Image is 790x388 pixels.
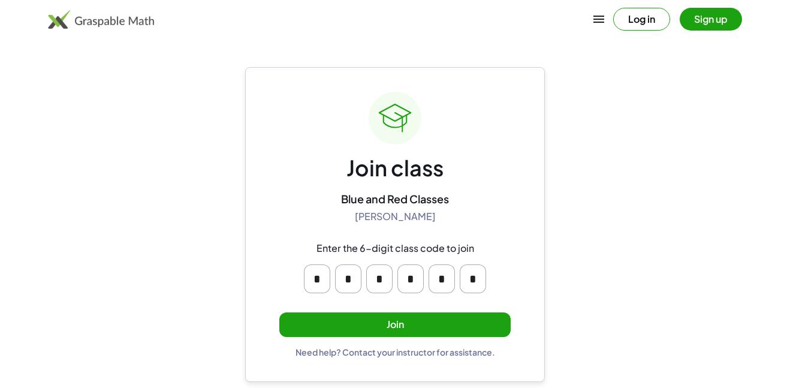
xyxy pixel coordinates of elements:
[429,264,455,293] input: Please enter OTP character 5
[279,312,511,337] button: Join
[680,8,742,31] button: Sign up
[460,264,486,293] input: Please enter OTP character 6
[304,264,330,293] input: Please enter OTP character 1
[355,210,436,223] div: [PERSON_NAME]
[397,264,424,293] input: Please enter OTP character 4
[296,347,495,357] div: Need help? Contact your instructor for assistance.
[366,264,393,293] input: Please enter OTP character 3
[335,264,361,293] input: Please enter OTP character 2
[341,192,449,206] div: Blue and Red Classes
[316,242,474,255] div: Enter the 6-digit class code to join
[613,8,670,31] button: Log in
[346,154,444,182] div: Join class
